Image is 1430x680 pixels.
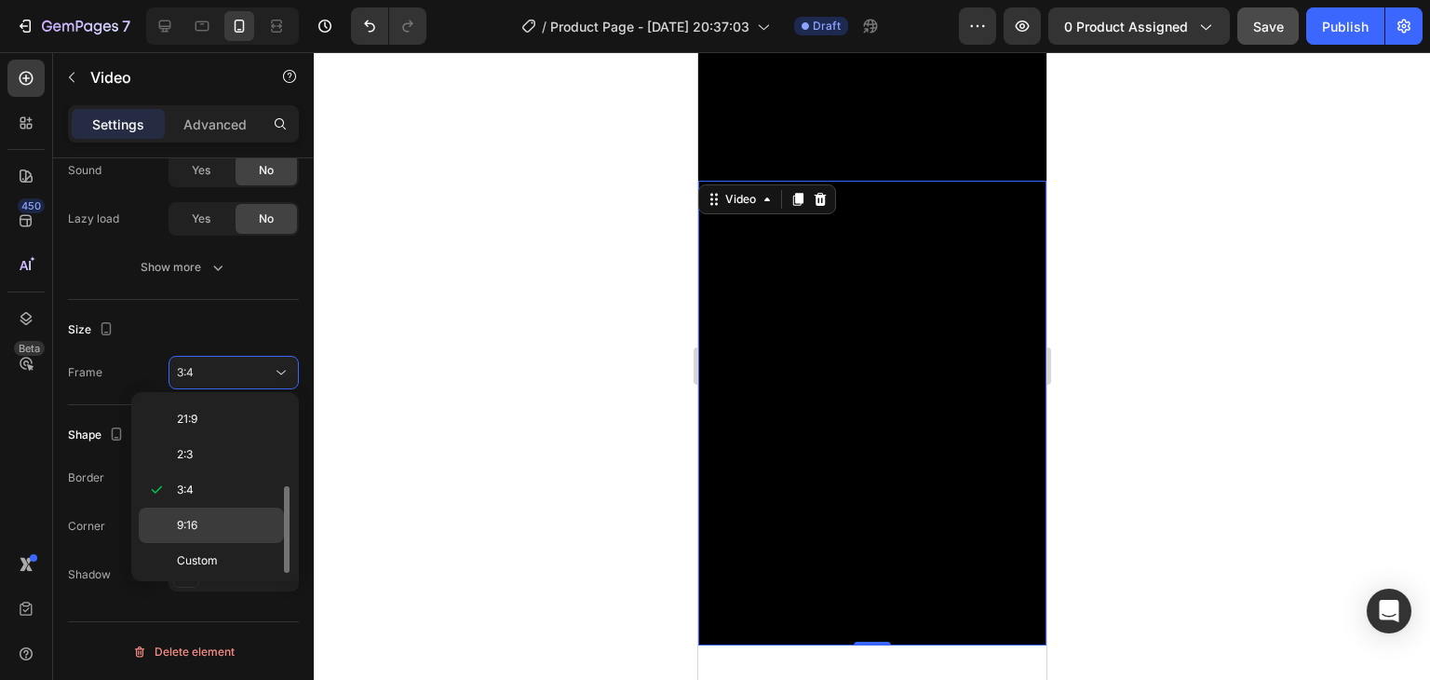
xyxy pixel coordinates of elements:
[1237,7,1299,45] button: Save
[351,7,426,45] div: Undo/Redo
[122,15,130,37] p: 7
[68,423,128,448] div: Shape
[68,566,111,583] div: Shadow
[14,341,45,356] div: Beta
[177,411,197,428] span: 21:9
[68,162,101,179] div: Sound
[68,469,104,486] div: Border
[177,365,194,379] span: 3:4
[141,258,227,277] div: Show more
[813,18,841,34] span: Draft
[1253,19,1284,34] span: Save
[177,482,194,498] span: 3:4
[192,211,210,227] span: Yes
[1322,17,1369,36] div: Publish
[698,52,1046,680] iframe: Design area
[68,364,102,381] div: Frame
[1367,589,1411,633] div: Open Intercom Messenger
[68,318,117,343] div: Size
[132,641,235,663] div: Delete element
[68,251,299,284] button: Show more
[68,518,105,535] div: Corner
[68,211,119,227] div: Lazy load
[550,17,749,36] span: Product Page - [DATE] 20:37:03
[7,7,139,45] button: 7
[1048,7,1230,45] button: 0 product assigned
[1306,7,1384,45] button: Publish
[177,552,218,569] span: Custom
[18,198,45,213] div: 450
[259,211,274,227] span: No
[68,637,299,667] button: Delete element
[169,356,299,389] button: 3:4
[259,162,274,179] span: No
[177,446,193,463] span: 2:3
[92,115,144,134] p: Settings
[1064,17,1188,36] span: 0 product assigned
[90,66,249,88] p: Video
[183,115,247,134] p: Advanced
[542,17,546,36] span: /
[177,517,197,534] span: 9:16
[192,162,210,179] span: Yes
